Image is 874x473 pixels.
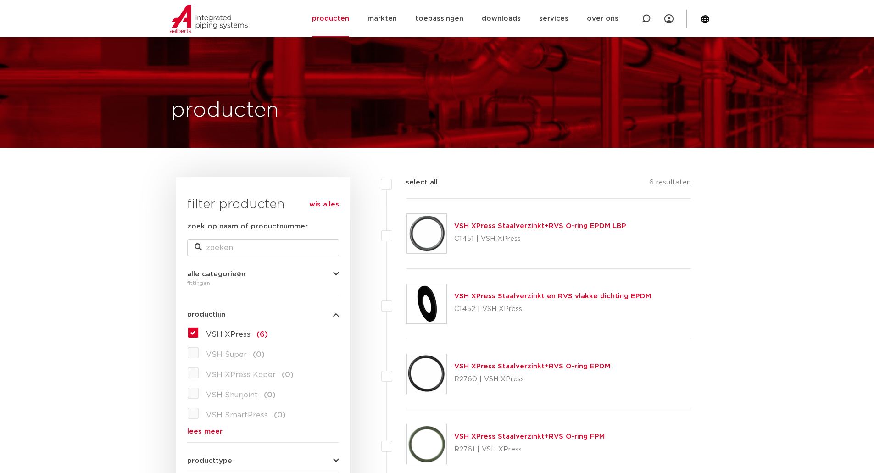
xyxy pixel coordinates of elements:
span: VSH SmartPress [206,412,268,419]
img: Thumbnail for VSH XPress Staalverzinkt+RVS O-ring EPDM [407,354,446,394]
div: fittingen [187,278,339,289]
p: R2760 | VSH XPress [454,372,610,387]
span: (0) [274,412,286,419]
button: producttype [187,457,339,464]
h1: producten [171,96,279,125]
a: lees meer [187,428,339,435]
button: alle categorieën [187,271,339,278]
span: VSH Super [206,351,247,358]
p: R2761 | VSH XPress [454,442,605,457]
a: VSH XPress Staalverzinkt+RVS O-ring EPDM [454,363,610,370]
span: (6) [256,331,268,338]
button: productlijn [187,311,339,318]
p: C1451 | VSH XPress [454,232,626,246]
span: alle categorieën [187,271,245,278]
label: select all [392,177,438,188]
img: Thumbnail for VSH XPress Staalverzinkt+RVS O-ring FPM [407,424,446,464]
p: C1452 | VSH XPress [454,302,651,317]
span: VSH XPress [206,331,251,338]
label: zoek op naam of productnummer [187,221,308,232]
span: (0) [264,391,276,399]
span: (0) [253,351,265,358]
span: productlijn [187,311,225,318]
a: VSH XPress Staalverzinkt en RVS vlakke dichting EPDM [454,293,651,300]
a: wis alles [309,199,339,210]
h3: filter producten [187,195,339,214]
span: VSH XPress Koper [206,371,276,378]
span: (0) [282,371,294,378]
a: VSH XPress Staalverzinkt+RVS O-ring FPM [454,433,605,440]
a: VSH XPress Staalverzinkt+RVS O-ring EPDM LBP [454,223,626,229]
span: producttype [187,457,232,464]
input: zoeken [187,239,339,256]
span: VSH Shurjoint [206,391,258,399]
img: Thumbnail for VSH XPress Staalverzinkt en RVS vlakke dichting EPDM [407,284,446,323]
p: 6 resultaten [649,177,691,191]
img: Thumbnail for VSH XPress Staalverzinkt+RVS O-ring EPDM LBP [407,214,446,253]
